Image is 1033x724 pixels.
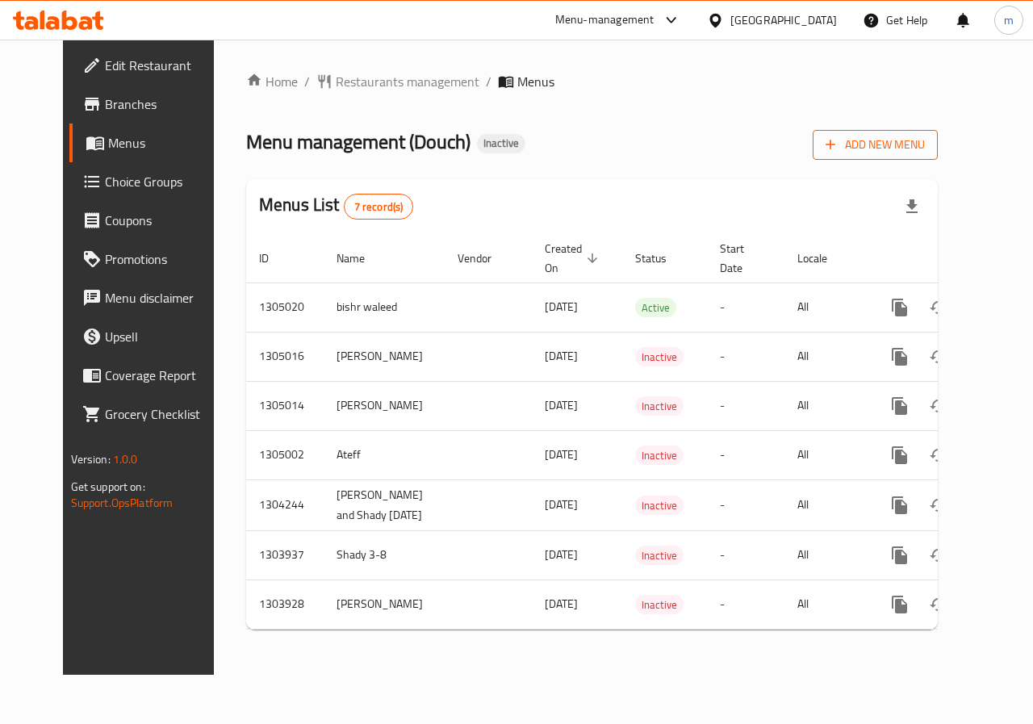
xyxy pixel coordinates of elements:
span: Active [635,299,676,317]
button: Add New Menu [813,130,938,160]
span: 1.0.0 [113,449,138,470]
a: Restaurants management [316,72,479,91]
div: Inactive [635,546,684,565]
button: more [880,337,919,376]
span: Branches [105,94,223,114]
span: Menu management ( Douch ) [246,123,470,160]
button: more [880,536,919,575]
span: Grocery Checklist [105,404,223,424]
td: All [784,332,868,381]
div: Inactive [635,496,684,515]
span: Promotions [105,249,223,269]
td: 1305014 [246,381,324,430]
span: [DATE] [545,544,578,565]
td: - [707,282,784,332]
h2: Menus List [259,193,413,220]
td: All [784,530,868,580]
td: All [784,580,868,629]
span: 7 record(s) [345,199,413,215]
button: more [880,387,919,425]
td: [PERSON_NAME] and Shady [DATE] [324,479,445,530]
button: Change Status [919,585,958,624]
td: - [707,381,784,430]
div: Total records count [344,194,414,220]
td: 1305016 [246,332,324,381]
span: [DATE] [545,345,578,366]
span: Name [337,249,386,268]
td: - [707,580,784,629]
td: [PERSON_NAME] [324,381,445,430]
td: - [707,430,784,479]
span: [DATE] [545,593,578,614]
td: 1303937 [246,530,324,580]
td: [PERSON_NAME] [324,332,445,381]
span: Locale [797,249,848,268]
div: Menu-management [555,10,655,30]
div: Inactive [635,396,684,416]
div: [GEOGRAPHIC_DATA] [730,11,837,29]
span: Menus [108,133,223,153]
a: Menus [69,123,236,162]
span: Menu disclaimer [105,288,223,308]
a: Coverage Report [69,356,236,395]
span: Choice Groups [105,172,223,191]
li: / [304,72,310,91]
span: Coverage Report [105,366,223,385]
button: Change Status [919,288,958,327]
div: Inactive [635,347,684,366]
td: All [784,282,868,332]
td: [PERSON_NAME] [324,580,445,629]
button: Change Status [919,536,958,575]
td: 1305002 [246,430,324,479]
a: Promotions [69,240,236,278]
span: Get support on: [71,476,145,497]
button: more [880,585,919,624]
span: Coupons [105,211,223,230]
span: Vendor [458,249,512,268]
span: Status [635,249,688,268]
button: more [880,486,919,525]
a: Grocery Checklist [69,395,236,433]
td: All [784,430,868,479]
span: ID [259,249,290,268]
a: Choice Groups [69,162,236,201]
a: Support.OpsPlatform [71,492,174,513]
a: Menu disclaimer [69,278,236,317]
div: Inactive [635,446,684,465]
span: Inactive [635,446,684,465]
span: Restaurants management [336,72,479,91]
td: - [707,530,784,580]
span: m [1004,11,1014,29]
button: Change Status [919,486,958,525]
button: more [880,288,919,327]
span: [DATE] [545,395,578,416]
td: - [707,479,784,530]
td: All [784,479,868,530]
span: Edit Restaurant [105,56,223,75]
span: Inactive [635,397,684,416]
span: Inactive [635,348,684,366]
span: Start Date [720,239,765,278]
a: Home [246,72,298,91]
button: Change Status [919,337,958,376]
nav: breadcrumb [246,72,938,91]
span: Upsell [105,327,223,346]
span: [DATE] [545,494,578,515]
span: Inactive [635,496,684,515]
button: Change Status [919,387,958,425]
span: Inactive [635,546,684,565]
a: Upsell [69,317,236,356]
span: Version: [71,449,111,470]
a: Branches [69,85,236,123]
a: Coupons [69,201,236,240]
span: Inactive [635,596,684,614]
span: Menus [517,72,554,91]
td: 1303928 [246,580,324,629]
button: more [880,436,919,475]
button: Change Status [919,436,958,475]
td: - [707,332,784,381]
span: Inactive [477,136,525,150]
div: Export file [893,187,931,226]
